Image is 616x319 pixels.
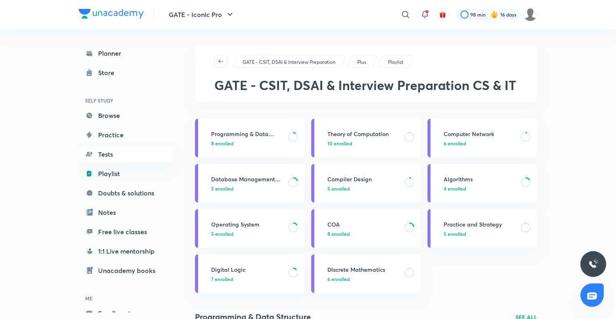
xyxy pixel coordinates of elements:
[164,6,240,23] button: GATE - Iconic Pro
[211,130,283,138] h3: Programming & Data Structure
[98,68,119,78] div: Store
[311,164,421,203] a: Compiler Design5 enrolled
[444,220,516,229] h3: Practice and Strategy
[311,119,421,157] a: Theory of Computation10 enrolled
[357,59,366,66] p: Plus
[444,140,466,147] span: 6 enrolled
[79,107,172,124] a: Browse
[79,243,172,259] a: 1:1 Live mentorship
[79,185,172,201] a: Doubts & solutions
[243,59,335,66] p: GATE - CSIT, DSAI & Interview Preparation
[327,140,352,147] span: 10 enrolled
[195,164,305,203] a: Database Management System5 enrolled
[327,265,400,274] h3: Discrete Mathematics
[327,230,350,237] span: 8 enrolled
[211,175,283,183] h3: Database Management System
[79,146,172,162] a: Tests
[589,259,598,269] img: ttu
[79,65,172,81] a: Store
[79,94,172,107] h6: SELF STUDY
[311,209,421,248] a: COA8 enrolled
[79,292,172,305] h6: ME
[211,220,283,229] h3: Operating System
[241,59,337,66] a: GATE - CSIT, DSAI & Interview Preparation
[211,265,283,274] h3: Digital Logic
[327,175,400,183] h3: Compiler Design
[356,59,368,66] a: Plus
[427,209,537,248] a: Practice and Strategy5 enrolled
[444,130,516,138] h3: Computer Network
[327,130,400,138] h3: Theory of Computation
[388,59,403,66] p: Playlist
[327,220,400,229] h3: COA
[444,230,466,237] span: 5 enrolled
[311,254,421,293] a: Discrete Mathematics6 enrolled
[195,119,305,157] a: Programming & Data Structure8 enrolled
[79,127,172,143] a: Practice
[327,275,350,283] span: 6 enrolled
[439,11,446,18] img: avatar
[490,10,499,19] img: streak
[211,230,233,237] span: 5 enrolled
[211,140,233,147] span: 8 enrolled
[327,185,350,192] span: 5 enrolled
[79,45,172,61] a: Planner
[195,254,305,293] a: Digital Logic7 enrolled
[427,119,537,157] a: Computer Network6 enrolled
[436,8,449,21] button: avatar
[444,175,516,183] h3: Algorithms
[79,166,172,182] a: Playlist
[79,224,172,240] a: Free live classes
[214,76,516,94] span: GATE - CSIT, DSAI & Interview Preparation CS & IT
[211,275,233,283] span: 7 enrolled
[195,209,305,248] a: Operating System5 enrolled
[79,262,172,279] a: Unacademy books
[79,204,172,220] a: Notes
[524,8,537,21] img: Deepika S S
[387,59,405,66] a: Playlist
[444,185,466,192] span: 4 enrolled
[79,9,144,21] a: Company Logo
[427,164,537,203] a: Algorithms4 enrolled
[211,185,233,192] span: 5 enrolled
[79,9,144,19] img: Company Logo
